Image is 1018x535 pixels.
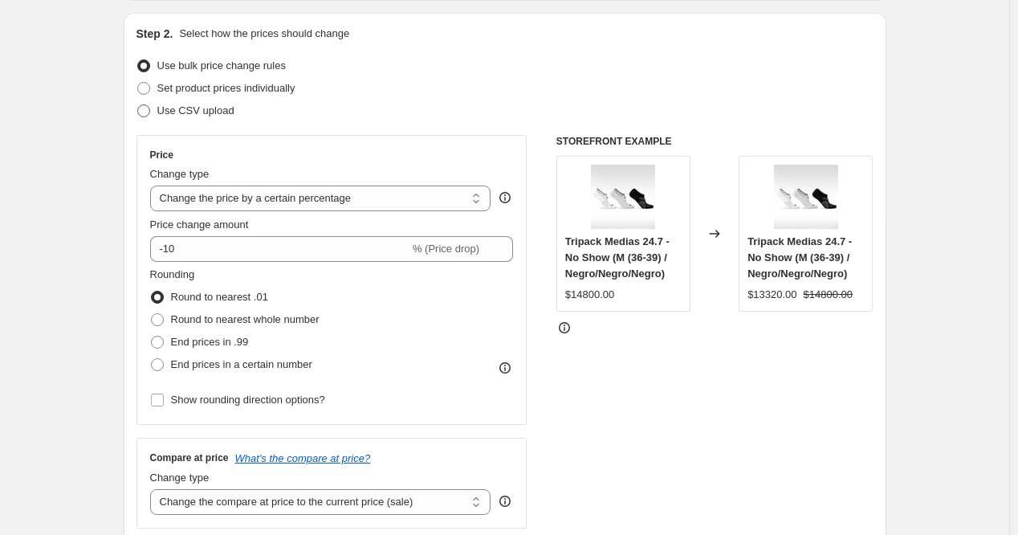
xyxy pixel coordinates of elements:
div: help [497,493,513,509]
span: Show rounding direction options? [171,394,325,406]
button: What's the compare at price? [235,452,371,464]
input: -15 [150,236,409,262]
span: Rounding [150,268,195,280]
h3: Compare at price [150,451,229,464]
p: Select how the prices should change [179,26,349,42]
span: Use bulk price change rules [157,59,286,71]
span: Set product prices individually [157,82,295,94]
span: Round to nearest whole number [171,313,320,325]
span: Tripack Medias 24.7 - No Show (M (36-39) / Negro/Negro/Negro) [747,235,852,280]
img: BNG_noshow_80x.jpg [591,165,655,229]
span: Use CSV upload [157,104,234,116]
strike: $14800.00 [804,287,853,303]
span: End prices in a certain number [171,358,312,370]
span: Tripack Medias 24.7 - No Show (M (36-39) / Negro/Negro/Negro) [565,235,670,280]
h6: STOREFRONT EXAMPLE [556,135,873,148]
span: Change type [150,472,210,484]
div: help [497,190,513,206]
div: $13320.00 [747,287,796,303]
h3: Price [150,149,173,161]
div: $14800.00 [565,287,614,303]
img: BNG_noshow_80x.jpg [774,165,838,229]
span: Price change amount [150,218,249,231]
h2: Step 2. [136,26,173,42]
span: Change type [150,168,210,180]
span: End prices in .99 [171,336,249,348]
span: % (Price drop) [413,243,479,255]
span: Round to nearest .01 [171,291,268,303]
